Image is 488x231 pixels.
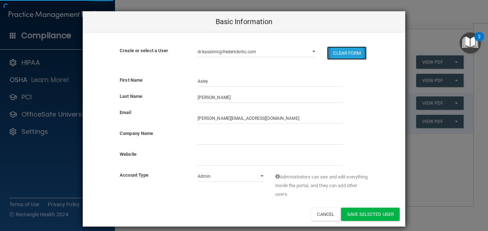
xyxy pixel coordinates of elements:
b: Account Type [120,172,148,178]
div: 2 [478,37,480,46]
b: Email [120,110,131,115]
b: Create or select a User [120,48,168,53]
button: CLEAR FORM [327,46,367,60]
button: Save selected User [341,208,400,221]
span: Administrators can see and edit everything inside the portal, and they can add other users. [275,173,368,199]
button: Open Resource Center, 2 new notifications [460,32,481,54]
b: Company Name [120,131,153,136]
div: Basic Information [83,12,405,32]
button: Cancel [311,208,340,221]
b: Website [120,151,137,157]
b: First Name [120,77,143,83]
b: Last Name [120,94,142,99]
